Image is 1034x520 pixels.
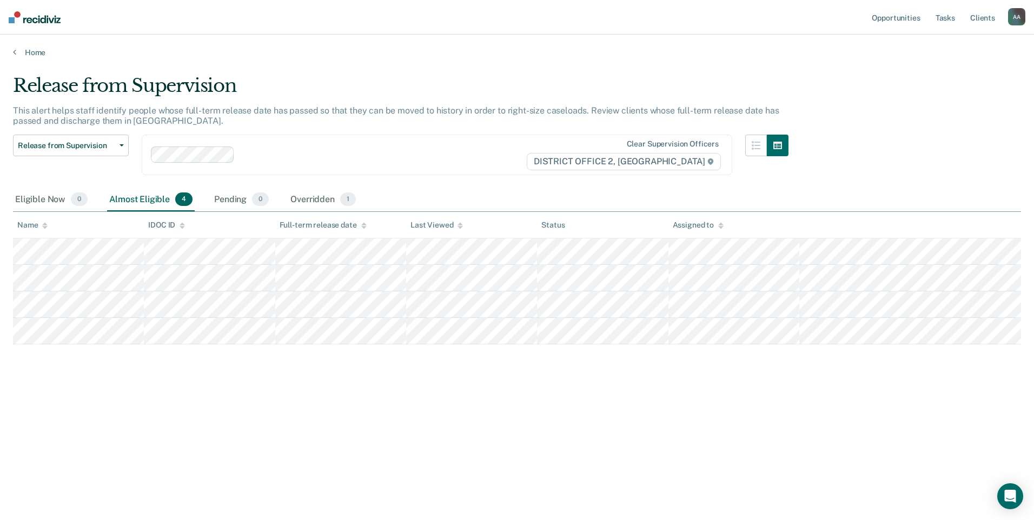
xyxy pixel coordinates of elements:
[340,192,356,206] span: 1
[17,221,48,230] div: Name
[541,221,565,230] div: Status
[1008,8,1025,25] div: A A
[527,153,721,170] span: DISTRICT OFFICE 2, [GEOGRAPHIC_DATA]
[410,221,463,230] div: Last Viewed
[18,141,115,150] span: Release from Supervision
[13,135,129,156] button: Release from Supervision
[175,192,193,206] span: 4
[1008,8,1025,25] button: AA
[13,105,779,126] p: This alert helps staff identify people whose full-term release date has passed so that they can b...
[71,192,88,206] span: 0
[280,221,367,230] div: Full-term release date
[673,221,724,230] div: Assigned to
[13,75,788,105] div: Release from Supervision
[107,188,195,212] div: Almost Eligible4
[288,188,358,212] div: Overridden1
[627,139,719,149] div: Clear supervision officers
[13,48,1021,57] a: Home
[148,221,185,230] div: IDOC ID
[13,188,90,212] div: Eligible Now0
[997,483,1023,509] div: Open Intercom Messenger
[212,188,271,212] div: Pending0
[252,192,269,206] span: 0
[9,11,61,23] img: Recidiviz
